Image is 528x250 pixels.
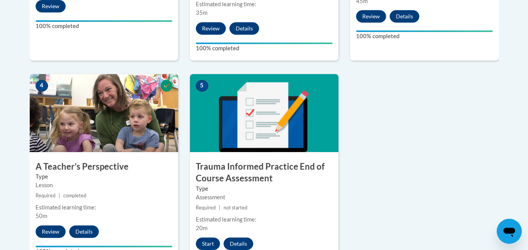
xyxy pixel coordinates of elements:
button: Start [196,238,220,250]
span: completed [63,193,86,199]
button: Review [36,225,66,238]
button: Details [229,22,259,35]
div: Estimated learning time: [36,203,172,212]
label: 100% completed [36,22,172,30]
div: Your progress [36,246,172,247]
span: 35m [196,9,208,16]
label: 100% completed [356,32,493,41]
div: Your progress [356,30,493,32]
button: Details [390,10,419,23]
span: | [59,193,60,199]
button: Review [196,22,226,35]
label: 100% completed [196,44,333,53]
span: Required [36,193,55,199]
h3: A Teacher’s Perspective [30,161,178,173]
span: 50m [36,213,47,219]
span: 20m [196,225,208,231]
label: Type [196,184,333,193]
span: | [219,205,220,211]
button: Details [224,238,253,250]
span: Required [196,205,216,211]
span: 4 [36,80,48,92]
button: Review [356,10,386,23]
label: Type [36,172,172,181]
span: not started [224,205,247,211]
div: Your progress [36,20,172,22]
button: Details [69,225,99,238]
div: Lesson [36,181,172,190]
img: Course Image [190,74,338,152]
div: Assessment [196,193,333,202]
div: Estimated learning time: [196,215,333,224]
img: Course Image [30,74,178,152]
iframe: Button to launch messaging window [497,219,522,244]
span: 5 [196,80,208,92]
h3: Trauma Informed Practice End of Course Assessment [190,161,338,185]
div: Your progress [196,43,333,44]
